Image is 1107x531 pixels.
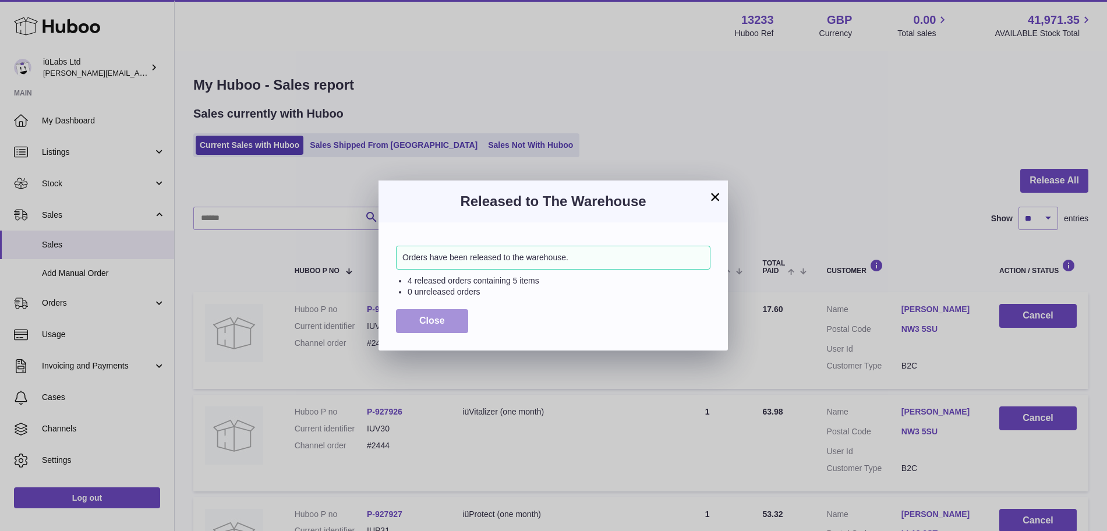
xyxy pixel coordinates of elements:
[396,309,468,333] button: Close
[708,190,722,204] button: ×
[408,286,710,298] li: 0 unreleased orders
[396,246,710,270] div: Orders have been released to the warehouse.
[419,316,445,325] span: Close
[408,275,710,286] li: 4 released orders containing 5 items
[396,192,710,211] h3: Released to The Warehouse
